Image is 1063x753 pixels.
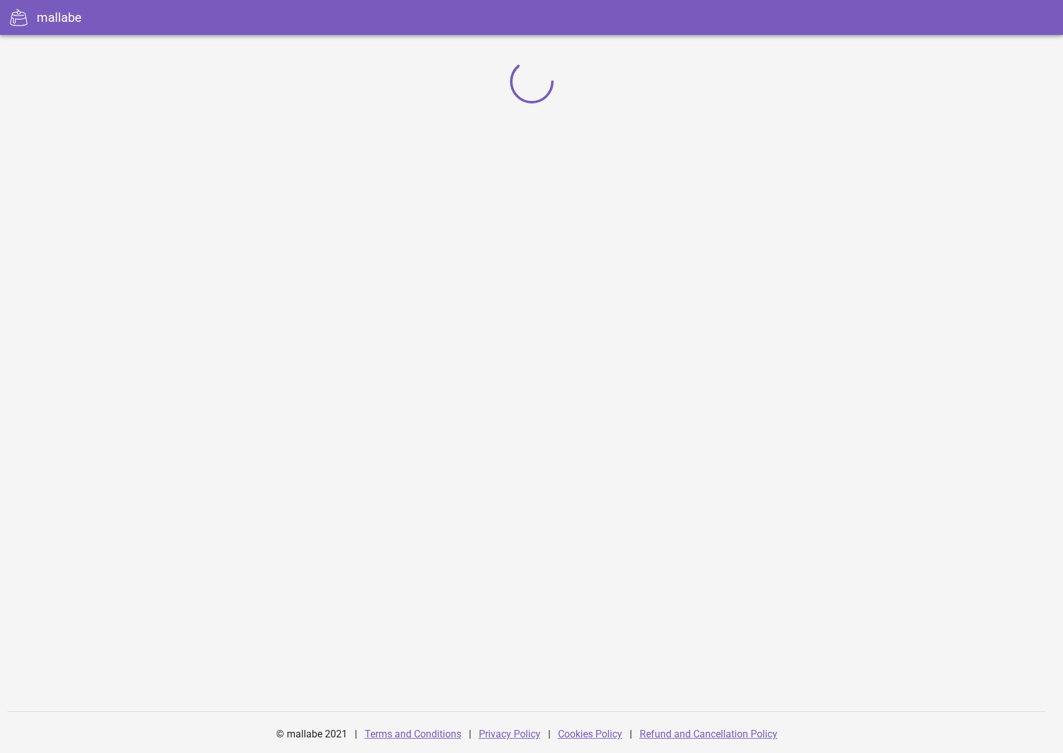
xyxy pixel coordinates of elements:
div: | [630,719,632,749]
div: © mallabe 2021 [269,719,355,749]
a: Cookies Policy [558,728,622,740]
div: | [355,719,357,749]
a: Privacy Policy [479,728,541,740]
a: Refund and Cancellation Policy [640,728,777,740]
div: | [548,719,551,749]
a: Terms and Conditions [365,728,461,740]
div: mallabe [37,8,82,27]
div: | [469,719,471,749]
